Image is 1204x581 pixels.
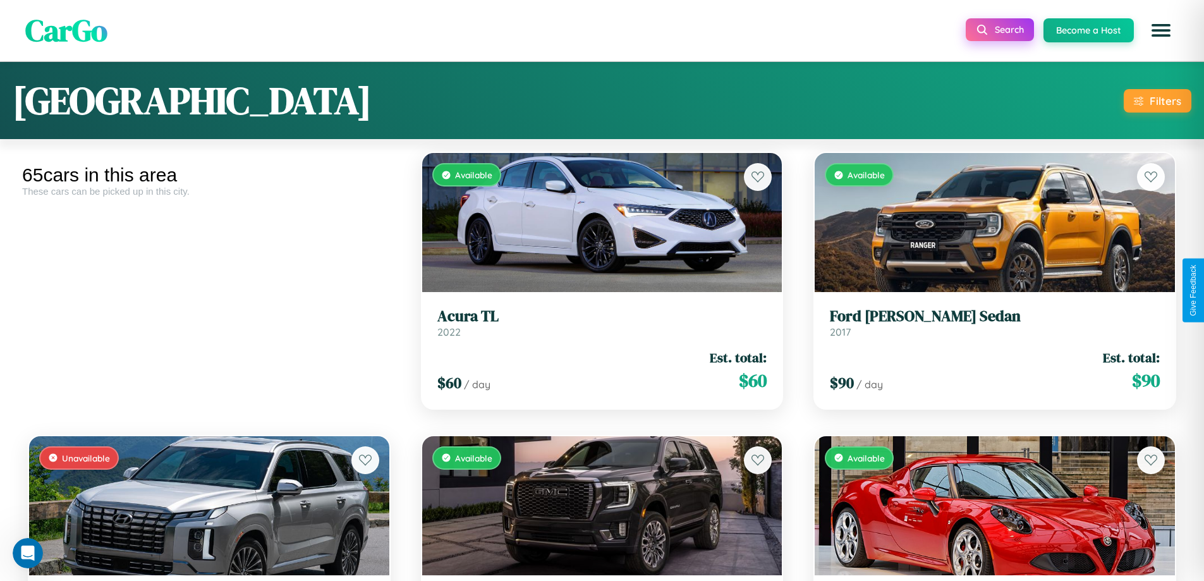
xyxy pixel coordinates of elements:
[13,75,372,126] h1: [GEOGRAPHIC_DATA]
[830,326,851,338] span: 2017
[22,164,396,186] div: 65 cars in this area
[966,18,1034,41] button: Search
[848,453,885,463] span: Available
[995,24,1024,35] span: Search
[1132,368,1160,393] span: $ 90
[830,372,854,393] span: $ 90
[710,348,767,367] span: Est. total:
[455,169,492,180] span: Available
[1043,18,1134,42] button: Become a Host
[437,307,767,338] a: Acura TL2022
[437,326,461,338] span: 2022
[848,169,885,180] span: Available
[830,307,1160,338] a: Ford [PERSON_NAME] Sedan2017
[13,538,43,568] iframe: Intercom live chat
[1103,348,1160,367] span: Est. total:
[1143,13,1179,48] button: Open menu
[437,307,767,326] h3: Acura TL
[856,378,883,391] span: / day
[22,186,396,197] div: These cars can be picked up in this city.
[739,368,767,393] span: $ 60
[437,372,461,393] span: $ 60
[25,9,107,51] span: CarGo
[62,453,110,463] span: Unavailable
[1189,265,1198,316] div: Give Feedback
[1150,94,1181,107] div: Filters
[455,453,492,463] span: Available
[830,307,1160,326] h3: Ford [PERSON_NAME] Sedan
[464,378,490,391] span: / day
[1124,89,1191,113] button: Filters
